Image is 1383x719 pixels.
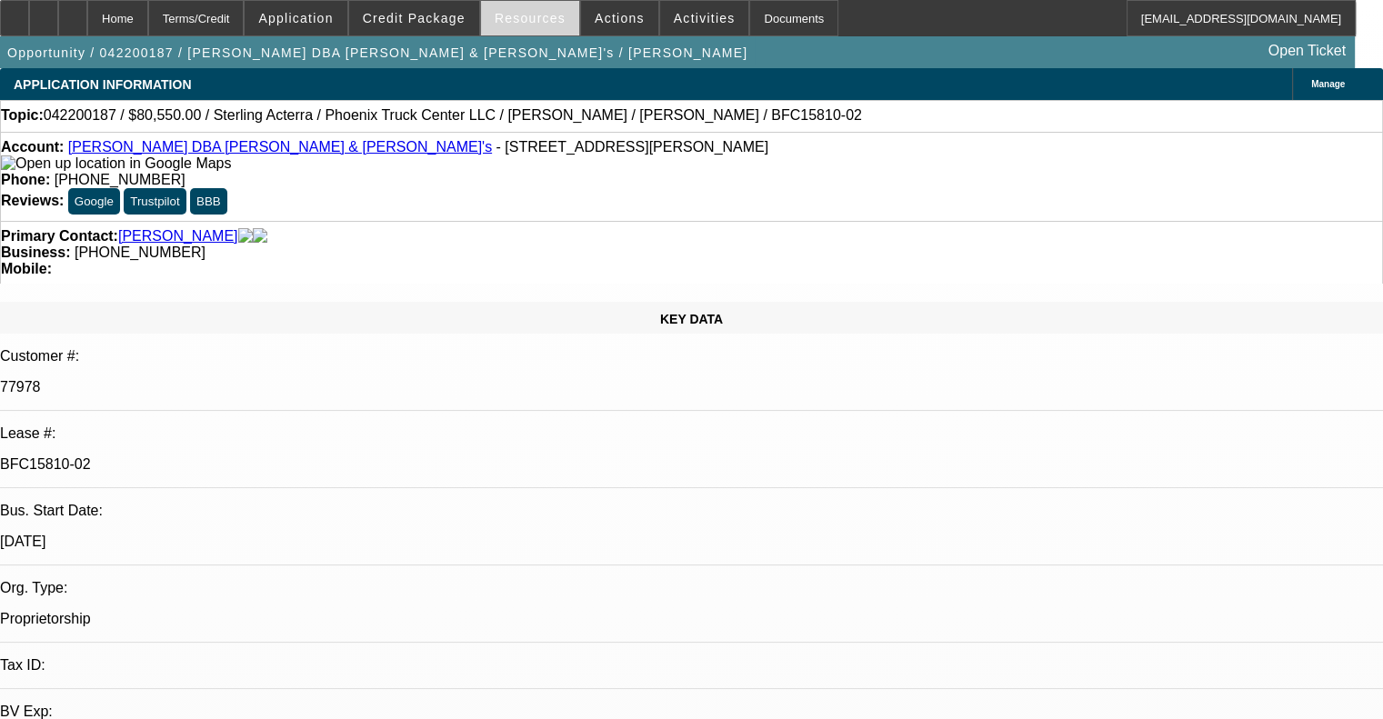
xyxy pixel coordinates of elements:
strong: Topic: [1,107,44,124]
span: Application [258,11,333,25]
img: linkedin-icon.png [253,228,267,245]
button: Resources [481,1,579,35]
strong: Phone: [1,172,50,187]
span: Credit Package [363,11,466,25]
img: Open up location in Google Maps [1,155,231,172]
button: Google [68,188,120,215]
span: Manage [1311,79,1345,89]
span: Activities [674,11,736,25]
button: BBB [190,188,227,215]
span: [PHONE_NUMBER] [55,172,185,187]
strong: Primary Contact: [1,228,118,245]
strong: Mobile: [1,261,52,276]
span: APPLICATION INFORMATION [14,77,191,92]
span: Actions [595,11,645,25]
span: 042200187 / $80,550.00 / Sterling Acterra / Phoenix Truck Center LLC / [PERSON_NAME] / [PERSON_NA... [44,107,862,124]
span: Opportunity / 042200187 / [PERSON_NAME] DBA [PERSON_NAME] & [PERSON_NAME]'s / [PERSON_NAME] [7,45,747,60]
span: [PHONE_NUMBER] [75,245,205,260]
strong: Business: [1,245,70,260]
button: Trustpilot [124,188,185,215]
button: Activities [660,1,749,35]
button: Application [245,1,346,35]
strong: Reviews: [1,193,64,208]
a: [PERSON_NAME] [118,228,238,245]
a: Open Ticket [1261,35,1353,66]
button: Actions [581,1,658,35]
button: Credit Package [349,1,479,35]
span: Resources [495,11,566,25]
strong: Account: [1,139,64,155]
img: facebook-icon.png [238,228,253,245]
span: - [STREET_ADDRESS][PERSON_NAME] [496,139,769,155]
a: View Google Maps [1,155,231,171]
a: [PERSON_NAME] DBA [PERSON_NAME] & [PERSON_NAME]'s [68,139,492,155]
span: KEY DATA [660,312,723,326]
